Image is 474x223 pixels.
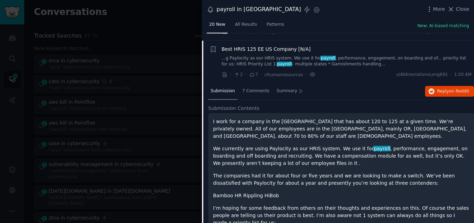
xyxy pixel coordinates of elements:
button: New: AI-based matching [417,23,469,29]
span: on Reddit [449,89,469,94]
span: More [433,6,445,13]
span: payroll [320,56,336,61]
span: u/AbbreviationsLong691 [396,72,448,78]
a: ...g Paylocity as our HRIS system. We use it forpayroll, performance, engagement, on boarding and... [222,55,472,67]
span: · [450,72,452,78]
span: Summary [277,88,297,94]
span: Patterns [267,22,284,28]
span: · [230,71,231,78]
a: Patterns [264,19,287,33]
span: All Results [235,22,257,28]
span: · [305,71,307,78]
span: Submission [211,88,235,94]
span: 2 [234,72,243,78]
span: Close [456,6,469,13]
button: Close [447,6,469,13]
span: payroll [373,146,391,151]
button: Replyon Reddit [425,86,474,97]
span: Submission Contents [208,105,260,112]
div: payroll in [GEOGRAPHIC_DATA] [217,5,301,14]
a: 20 New [207,19,228,33]
p: We currently are using Paylocity as our HRIS system. We use it for , performance, engagement, on ... [213,145,469,167]
span: r/Payroll [264,30,282,34]
span: Reply [437,88,469,95]
button: More [426,6,445,13]
span: · [261,71,262,78]
a: All Results [232,19,259,33]
p: The companies had it for about four or five years and we are looking to make a switch. We’ve been... [213,172,469,187]
span: 7 [249,72,258,78]
span: 1:20 AM [454,72,472,78]
p: Bamboo HR Rippling HiBob [213,192,469,199]
span: 20 New [209,22,225,28]
span: payroll [277,62,292,66]
span: 7 Comments [242,88,269,94]
a: Best HRIS 125 EE US Company [N/A] [222,46,311,53]
span: · [245,71,247,78]
span: r/humanresources [264,72,303,77]
p: I work for a company in the [GEOGRAPHIC_DATA] that has about 120 to 125 at a given time. We’re pr... [213,118,469,140]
